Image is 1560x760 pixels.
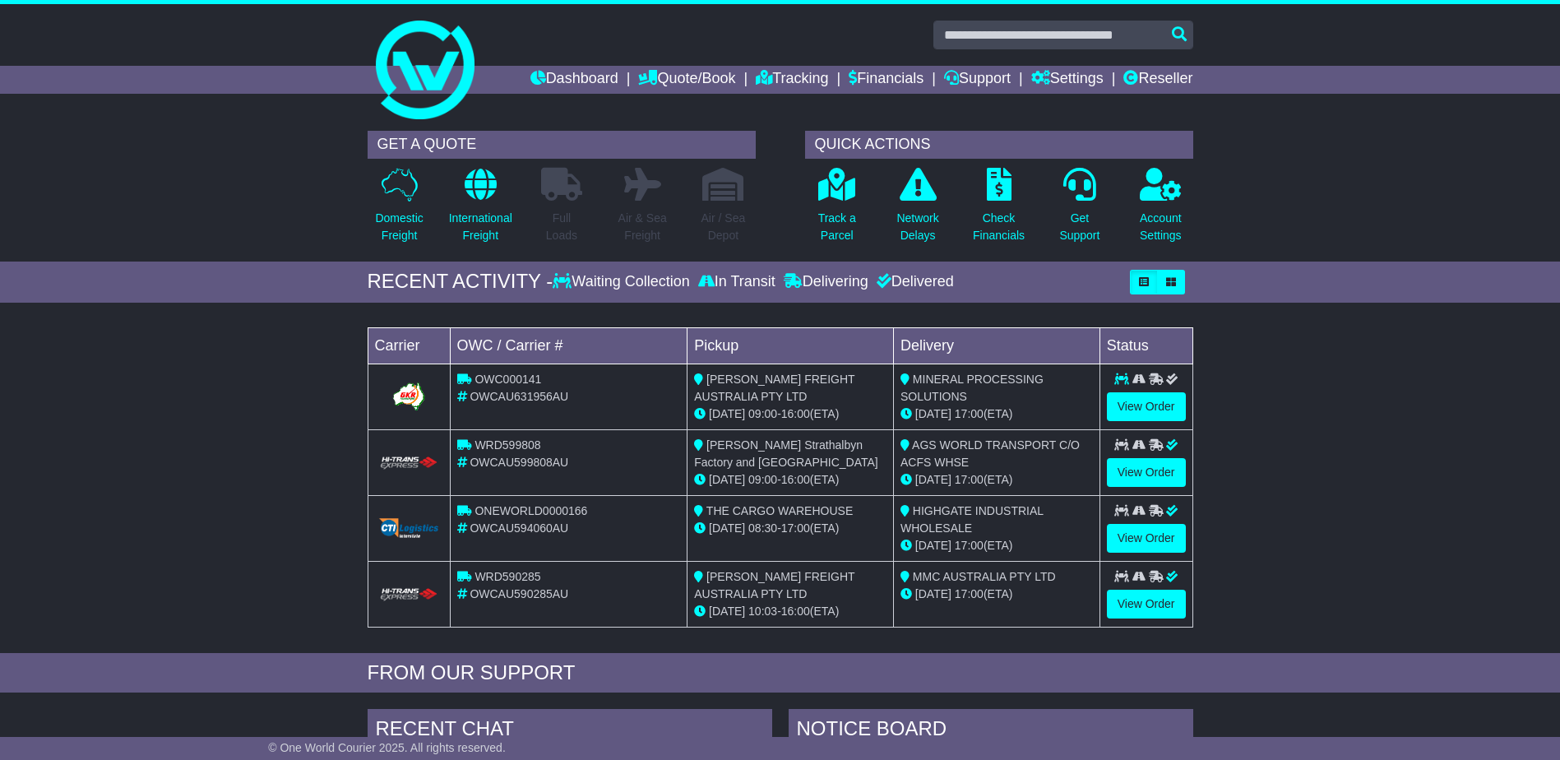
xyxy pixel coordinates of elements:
[1140,210,1182,244] p: Account Settings
[1107,392,1186,421] a: View Order
[915,473,951,486] span: [DATE]
[1058,167,1100,253] a: GetSupport
[973,210,1025,244] p: Check Financials
[915,407,951,420] span: [DATE]
[900,586,1093,603] div: (ETA)
[268,741,506,754] span: © One World Courier 2025. All rights reserved.
[780,273,873,291] div: Delivering
[955,539,984,552] span: 17:00
[955,407,984,420] span: 17:00
[694,570,854,600] span: [PERSON_NAME] FREIGHT AUSTRALIA PTY LTD
[474,438,540,452] span: WRD599808
[553,273,693,291] div: Waiting Collection
[955,587,984,600] span: 17:00
[706,504,853,517] span: THE CARGO WAREHOUSE
[1059,210,1099,244] p: Get Support
[900,504,1044,535] span: HIGHGATE INDUSTRIAL WHOLESALE
[748,521,777,535] span: 08:30
[849,66,924,94] a: Financials
[913,570,1056,583] span: MMC AUSTRALIA PTY LTD
[450,327,687,364] td: OWC / Carrier #
[378,587,440,603] img: HiTrans.png
[1139,167,1183,253] a: AccountSettings
[900,373,1044,403] span: MINERAL PROCESSING SOLUTIONS
[1031,66,1104,94] a: Settings
[470,390,568,403] span: OWCAU631956AU
[374,167,424,253] a: DomesticFreight
[448,167,513,253] a: InternationalFreight
[781,407,810,420] span: 16:00
[368,661,1193,685] div: FROM OUR SUPPORT
[893,327,1099,364] td: Delivery
[1107,458,1186,487] a: View Order
[748,473,777,486] span: 09:00
[687,327,894,364] td: Pickup
[530,66,618,94] a: Dashboard
[694,405,886,423] div: - (ETA)
[805,131,1193,159] div: QUICK ACTIONS
[694,471,886,489] div: - (ETA)
[694,373,854,403] span: [PERSON_NAME] FREIGHT AUSTRALIA PTY LTD
[375,210,423,244] p: Domestic Freight
[900,471,1093,489] div: (ETA)
[694,603,886,620] div: - (ETA)
[701,210,746,244] p: Air / Sea Depot
[1123,66,1192,94] a: Reseller
[748,407,777,420] span: 09:00
[618,210,667,244] p: Air & Sea Freight
[709,605,745,618] span: [DATE]
[1107,524,1186,553] a: View Order
[944,66,1011,94] a: Support
[972,167,1025,253] a: CheckFinancials
[1099,327,1192,364] td: Status
[896,210,938,244] p: Network Delays
[900,405,1093,423] div: (ETA)
[378,518,440,538] img: GetCarrierServiceLogo
[1107,590,1186,619] a: View Order
[818,210,856,244] p: Track a Parcel
[873,273,954,291] div: Delivered
[470,456,568,469] span: OWCAU599808AU
[470,521,568,535] span: OWCAU594060AU
[781,473,810,486] span: 16:00
[694,520,886,537] div: - (ETA)
[748,605,777,618] span: 10:03
[474,373,541,386] span: OWC000141
[915,539,951,552] span: [DATE]
[474,504,587,517] span: ONEWORLD0000166
[368,709,772,753] div: RECENT CHAT
[694,438,878,469] span: [PERSON_NAME] Strathalbyn Factory and [GEOGRAPHIC_DATA]
[541,210,582,244] p: Full Loads
[900,438,1080,469] span: AGS WORLD TRANSPORT C/O ACFS WHSE
[789,709,1193,753] div: NOTICE BOARD
[817,167,857,253] a: Track aParcel
[368,131,756,159] div: GET A QUOTE
[368,327,450,364] td: Carrier
[781,605,810,618] span: 16:00
[390,380,428,413] img: GetCarrierServiceLogo
[709,521,745,535] span: [DATE]
[896,167,939,253] a: NetworkDelays
[474,570,540,583] span: WRD590285
[470,587,568,600] span: OWCAU590285AU
[449,210,512,244] p: International Freight
[378,456,440,471] img: HiTrans.png
[756,66,828,94] a: Tracking
[709,473,745,486] span: [DATE]
[709,407,745,420] span: [DATE]
[915,587,951,600] span: [DATE]
[781,521,810,535] span: 17:00
[900,537,1093,554] div: (ETA)
[694,273,780,291] div: In Transit
[368,270,553,294] div: RECENT ACTIVITY -
[638,66,735,94] a: Quote/Book
[955,473,984,486] span: 17:00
